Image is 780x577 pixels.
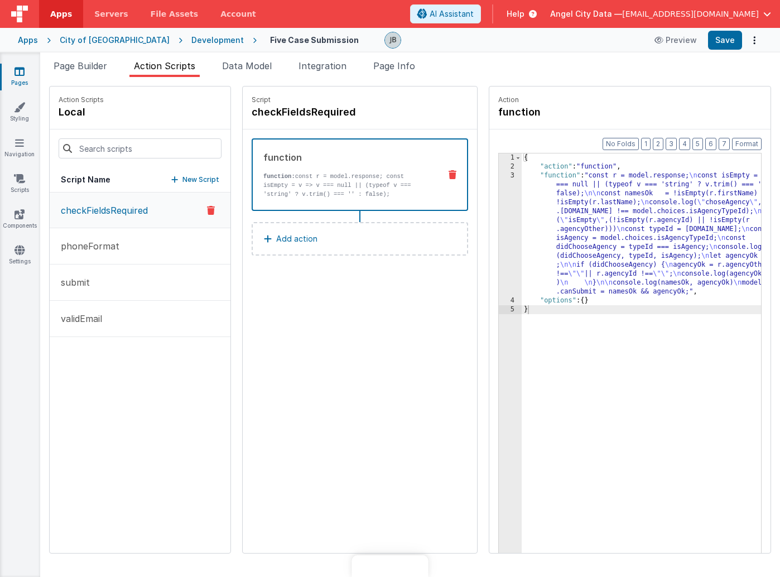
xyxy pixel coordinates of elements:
[373,60,415,71] span: Page Info
[641,138,651,150] button: 1
[732,138,762,150] button: Format
[252,222,468,256] button: Add action
[263,173,295,180] strong: function:
[653,138,663,150] button: 2
[499,305,522,314] div: 5
[191,35,244,46] div: Development
[50,265,230,301] button: submit
[550,8,622,20] span: Angel City Data —
[705,138,716,150] button: 6
[385,32,401,48] img: 9990944320bbc1bcb8cfbc08cd9c0949
[182,174,219,185] p: New Script
[59,95,104,104] p: Action Scripts
[50,301,230,337] button: validEmail
[679,138,690,150] button: 4
[54,312,102,325] p: validEmail
[59,104,104,120] h4: local
[648,31,704,49] button: Preview
[270,36,359,44] h4: Five Case Submission
[59,138,222,158] input: Search scripts
[498,95,762,104] p: Action
[603,138,639,150] button: No Folds
[747,32,762,48] button: Options
[50,228,230,265] button: phoneFormat
[54,276,90,289] p: submit
[719,138,730,150] button: 7
[18,35,38,46] div: Apps
[499,162,522,171] div: 2
[410,4,481,23] button: AI Assistant
[276,232,317,246] p: Add action
[252,95,468,104] p: Script
[430,8,474,20] span: AI Assistant
[61,174,110,185] h5: Script Name
[507,8,524,20] span: Help
[54,204,148,217] p: checkFieldsRequired
[298,60,346,71] span: Integration
[54,60,107,71] span: Page Builder
[263,172,431,199] p: const r = model.response; const isEmpty = v => v === null || (typeof v === 'string' ? v.trim() ==...
[499,171,522,296] div: 3
[60,35,170,46] div: City of [GEOGRAPHIC_DATA]
[171,174,219,185] button: New Script
[498,104,666,120] h4: function
[54,239,119,253] p: phoneFormat
[499,296,522,305] div: 4
[134,60,195,71] span: Action Scripts
[50,8,72,20] span: Apps
[692,138,703,150] button: 5
[550,8,771,20] button: Angel City Data — [EMAIL_ADDRESS][DOMAIN_NAME]
[222,60,272,71] span: Data Model
[666,138,677,150] button: 3
[499,153,522,162] div: 1
[708,31,742,50] button: Save
[94,8,128,20] span: Servers
[151,8,199,20] span: File Assets
[252,104,419,120] h4: checkFieldsRequired
[50,193,230,228] button: checkFieldsRequired
[263,151,431,164] div: function
[622,8,759,20] span: [EMAIL_ADDRESS][DOMAIN_NAME]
